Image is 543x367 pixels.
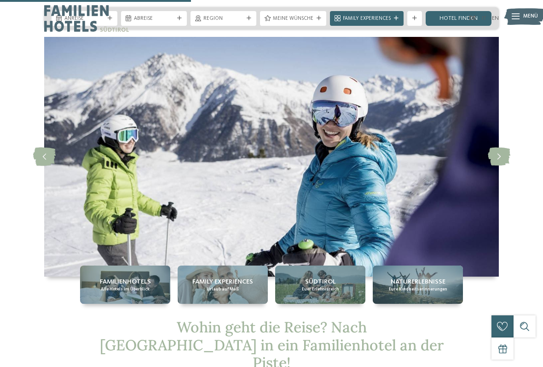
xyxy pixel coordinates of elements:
[275,266,365,304] a: Familienhotel an der Piste = Spaß ohne Ende Südtirol Euer Erlebnisreich
[482,15,486,21] a: IT
[523,13,538,20] span: Menü
[207,286,239,292] span: Urlaub auf Maß
[192,277,253,286] span: Family Experiences
[469,15,476,21] a: DE
[492,15,499,21] a: EN
[100,277,151,286] span: Familienhotels
[373,266,463,304] a: Familienhotel an der Piste = Spaß ohne Ende Naturerlebnisse Eure Kindheitserinnerungen
[302,286,339,292] span: Euer Erlebnisreich
[391,277,445,286] span: Naturerlebnisse
[389,286,447,292] span: Eure Kindheitserinnerungen
[178,266,268,304] a: Familienhotel an der Piste = Spaß ohne Ende Family Experiences Urlaub auf Maß
[305,277,336,286] span: Südtirol
[44,37,499,277] img: Familienhotel an der Piste = Spaß ohne Ende
[80,266,170,304] a: Familienhotel an der Piste = Spaß ohne Ende Familienhotels Alle Hotels im Überblick
[101,286,150,292] span: Alle Hotels im Überblick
